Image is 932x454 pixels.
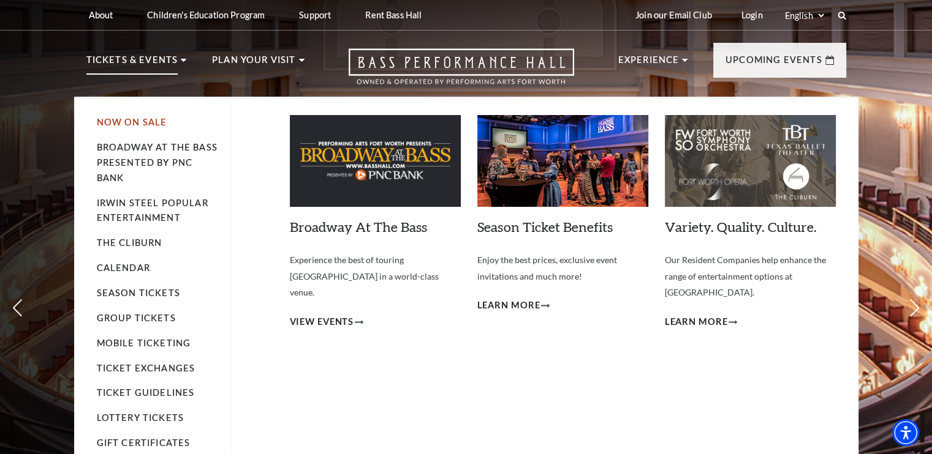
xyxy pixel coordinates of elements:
a: Mobile Ticketing [97,338,191,348]
a: Learn More Variety. Quality. Culture. [665,314,738,330]
a: Now On Sale [97,117,167,127]
a: View Events [290,314,364,330]
a: The Cliburn [97,237,162,248]
p: Tickets & Events [86,53,178,75]
a: Irwin Steel Popular Entertainment [97,198,208,223]
a: Variety. Quality. Culture. [665,218,817,235]
p: Experience [618,53,680,75]
a: Broadway At The Bass [290,218,427,235]
a: Broadway At The Bass presented by PNC Bank [97,142,218,183]
img: Variety. Quality. Culture. [665,115,836,207]
p: Support [299,10,331,20]
p: Our Resident Companies help enhance the range of entertainment options at [GEOGRAPHIC_DATA]. [665,252,836,301]
a: Season Tickets [97,288,180,298]
a: Ticket Guidelines [97,387,195,398]
p: Plan Your Visit [212,53,296,75]
span: Learn More [477,298,540,313]
a: Season Ticket Benefits [477,218,613,235]
p: About [89,10,113,20]
img: Broadway At The Bass [290,115,461,207]
img: Season Ticket Benefits [477,115,648,207]
a: Ticket Exchanges [97,363,195,373]
p: Upcoming Events [726,53,822,75]
p: Enjoy the best prices, exclusive event invitations and much more! [477,252,648,285]
span: Learn More [665,314,728,330]
select: Select: [782,10,826,21]
a: Open this option [305,48,618,97]
a: Calendar [97,262,150,273]
p: Experience the best of touring [GEOGRAPHIC_DATA] in a world-class venue. [290,252,461,301]
a: Learn More Season Ticket Benefits [477,298,550,313]
div: Accessibility Menu [892,419,919,446]
a: Gift Certificates [97,437,191,448]
a: Lottery Tickets [97,412,184,423]
a: Group Tickets [97,313,176,323]
p: Children's Education Program [147,10,265,20]
p: Rent Bass Hall [365,10,422,20]
span: View Events [290,314,354,330]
